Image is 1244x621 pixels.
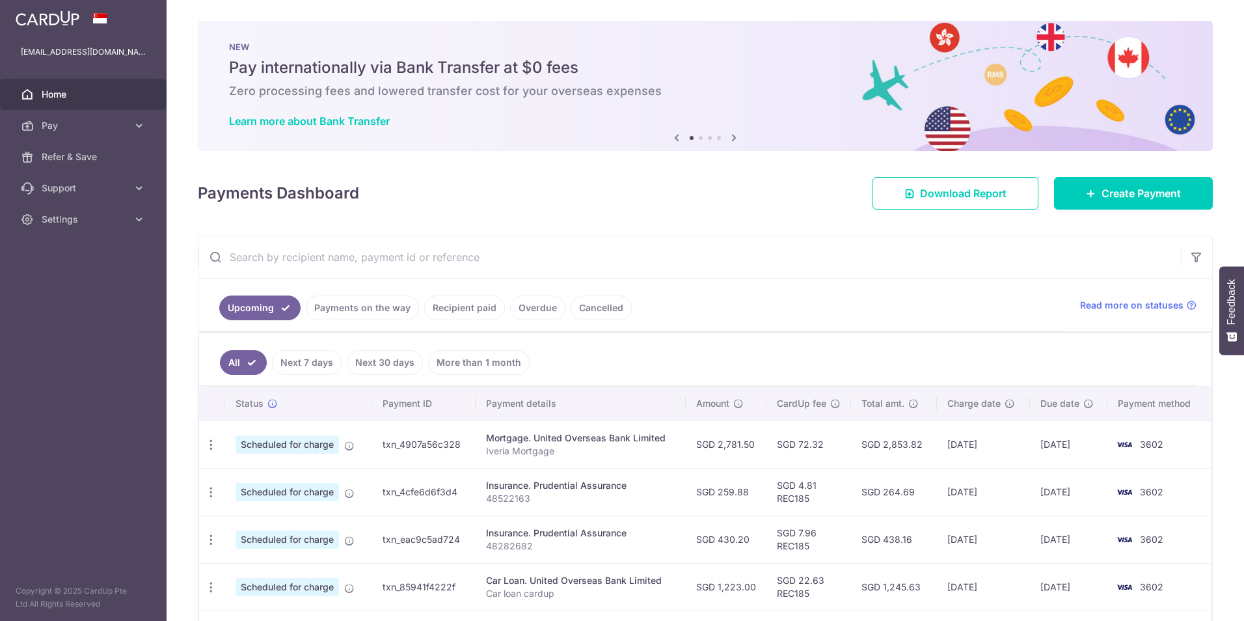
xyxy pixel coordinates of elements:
[686,421,766,468] td: SGD 2,781.50
[42,88,128,101] span: Home
[1219,266,1244,355] button: Feedback - Show survey
[872,177,1038,210] a: Download Report
[229,42,1182,52] p: NEW
[851,563,937,611] td: SGD 1,245.63
[947,397,1001,410] span: Charge date
[777,397,826,410] span: CardUp fee
[851,516,937,563] td: SGD 438.16
[1080,299,1197,312] a: Read more on statuses
[766,516,851,563] td: SGD 7.96 REC185
[1102,186,1181,201] span: Create Payment
[198,236,1181,278] input: Search by recipient name, payment id or reference
[937,468,1030,516] td: [DATE]
[236,531,339,549] span: Scheduled for charge
[486,527,675,540] div: Insurance. Prudential Assurance
[1030,468,1108,516] td: [DATE]
[236,435,339,454] span: Scheduled for charge
[229,57,1182,78] h5: Pay internationally via Bank Transfer at $0 fees
[571,296,632,320] a: Cancelled
[1111,579,1137,595] img: Bank Card
[1226,279,1237,325] span: Feedback
[1140,439,1163,450] span: 3602
[21,46,146,59] p: [EMAIL_ADDRESS][DOMAIN_NAME]
[851,421,937,468] td: SGD 2,853.82
[1140,581,1163,592] span: 3602
[229,115,390,128] a: Learn more about Bank Transfer
[766,468,851,516] td: SGD 4.81 REC185
[1111,532,1137,547] img: Bank Card
[686,516,766,563] td: SGD 430.20
[1107,387,1211,421] th: Payment method
[372,563,476,611] td: txn_85941f4222f
[1140,486,1163,497] span: 3602
[42,213,128,226] span: Settings
[1054,177,1213,210] a: Create Payment
[920,186,1007,201] span: Download Report
[198,21,1213,151] img: Bank transfer banner
[236,397,264,410] span: Status
[220,350,267,375] a: All
[424,296,505,320] a: Recipient paid
[347,350,423,375] a: Next 30 days
[372,516,476,563] td: txn_eac9c5ad724
[372,468,476,516] td: txn_4cfe6d6f3d4
[428,350,530,375] a: More than 1 month
[686,563,766,611] td: SGD 1,223.00
[1111,437,1137,452] img: Bank Card
[486,492,675,505] p: 48522163
[766,421,851,468] td: SGD 72.32
[1030,421,1108,468] td: [DATE]
[219,296,301,320] a: Upcoming
[1030,563,1108,611] td: [DATE]
[1140,534,1163,545] span: 3602
[16,10,79,26] img: CardUp
[510,296,565,320] a: Overdue
[486,432,675,445] div: Mortgage. United Overseas Bank Limited
[486,574,675,587] div: Car Loan. United Overseas Bank Limited
[236,483,339,501] span: Scheduled for charge
[1040,397,1079,410] span: Due date
[236,578,339,596] span: Scheduled for charge
[486,445,675,458] p: Iveria Mortgage
[372,387,476,421] th: Payment ID
[937,421,1030,468] td: [DATE]
[937,563,1030,611] td: [DATE]
[42,182,128,195] span: Support
[1030,516,1108,563] td: [DATE]
[937,516,1030,563] td: [DATE]
[486,540,675,553] p: 48282682
[861,397,904,410] span: Total amt.
[696,397,729,410] span: Amount
[272,350,342,375] a: Next 7 days
[198,182,359,205] h4: Payments Dashboard
[476,387,686,421] th: Payment details
[42,150,128,163] span: Refer & Save
[766,563,851,611] td: SGD 22.63 REC185
[372,421,476,468] td: txn_4907a56c328
[306,296,419,320] a: Payments on the way
[486,587,675,600] p: Car loan cardup
[42,119,128,132] span: Pay
[1111,484,1137,500] img: Bank Card
[851,468,937,516] td: SGD 264.69
[1080,299,1183,312] span: Read more on statuses
[486,479,675,492] div: Insurance. Prudential Assurance
[686,468,766,516] td: SGD 259.88
[229,83,1182,99] h6: Zero processing fees and lowered transfer cost for your overseas expenses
